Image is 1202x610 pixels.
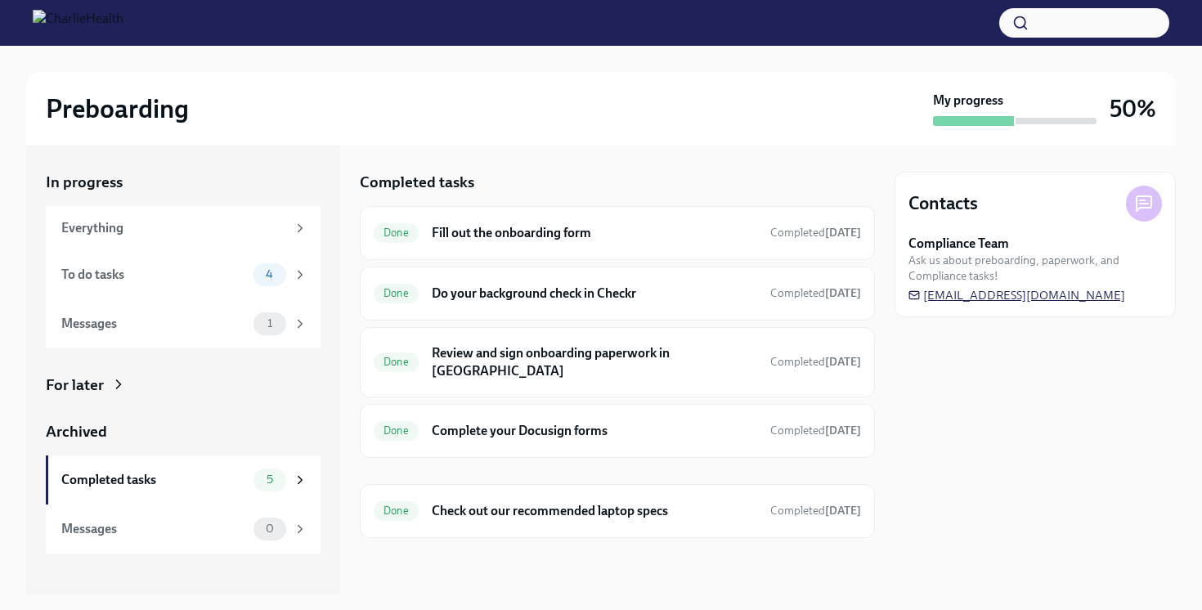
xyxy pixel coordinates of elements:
h6: Check out our recommended laptop specs [432,502,757,520]
a: [EMAIL_ADDRESS][DOMAIN_NAME] [908,287,1125,303]
a: Messages0 [46,505,321,554]
span: August 17th, 2025 16:33 [770,285,861,301]
div: Everything [61,219,286,237]
span: August 15th, 2025 17:13 [770,225,861,240]
h2: Preboarding [46,92,189,125]
span: 0 [256,523,284,535]
strong: [DATE] [825,424,861,437]
img: CharlieHealth [33,10,123,36]
h4: Contacts [908,191,978,216]
div: Messages [61,520,247,538]
span: August 17th, 2025 16:30 [770,503,861,518]
a: Messages1 [46,299,321,348]
h6: Do your background check in Checkr [432,285,757,303]
strong: [DATE] [825,226,861,240]
a: DoneFill out the onboarding formCompleted[DATE] [374,220,861,246]
span: 4 [256,268,283,280]
h6: Review and sign onboarding paperwork in [GEOGRAPHIC_DATA] [432,344,757,380]
a: Everything [46,206,321,250]
strong: Compliance Team [908,235,1009,253]
span: Ask us about preboarding, paperwork, and Compliance tasks! [908,253,1162,284]
span: Done [374,424,419,437]
span: 1 [258,317,282,330]
div: Messages [61,315,247,333]
span: Completed [770,424,861,437]
h3: 50% [1110,94,1156,123]
a: Completed tasks5 [46,455,321,505]
span: Done [374,227,419,239]
div: For later [46,375,104,396]
strong: [DATE] [825,355,861,369]
span: Done [374,505,419,517]
span: Completed [770,226,861,240]
strong: [DATE] [825,286,861,300]
span: Completed [770,286,861,300]
a: DoneDo your background check in CheckrCompleted[DATE] [374,280,861,307]
a: In progress [46,172,321,193]
div: To do tasks [61,266,247,284]
span: August 15th, 2025 16:56 [770,423,861,438]
span: Done [374,287,419,299]
h5: Completed tasks [360,172,474,193]
strong: [DATE] [825,504,861,518]
a: To do tasks4 [46,250,321,299]
span: Completed [770,504,861,518]
a: DoneComplete your Docusign formsCompleted[DATE] [374,418,861,444]
h6: Fill out the onboarding form [432,224,757,242]
div: Completed tasks [61,471,247,489]
a: DoneReview and sign onboarding paperwork in [GEOGRAPHIC_DATA]Completed[DATE] [374,341,861,383]
h6: Complete your Docusign forms [432,422,757,440]
a: For later [46,375,321,396]
span: 5 [257,473,283,486]
span: August 15th, 2025 17:09 [770,354,861,370]
a: DoneCheck out our recommended laptop specsCompleted[DATE] [374,498,861,524]
a: Archived [46,421,321,442]
span: Completed [770,355,861,369]
strong: My progress [933,92,1003,110]
span: Done [374,356,419,368]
